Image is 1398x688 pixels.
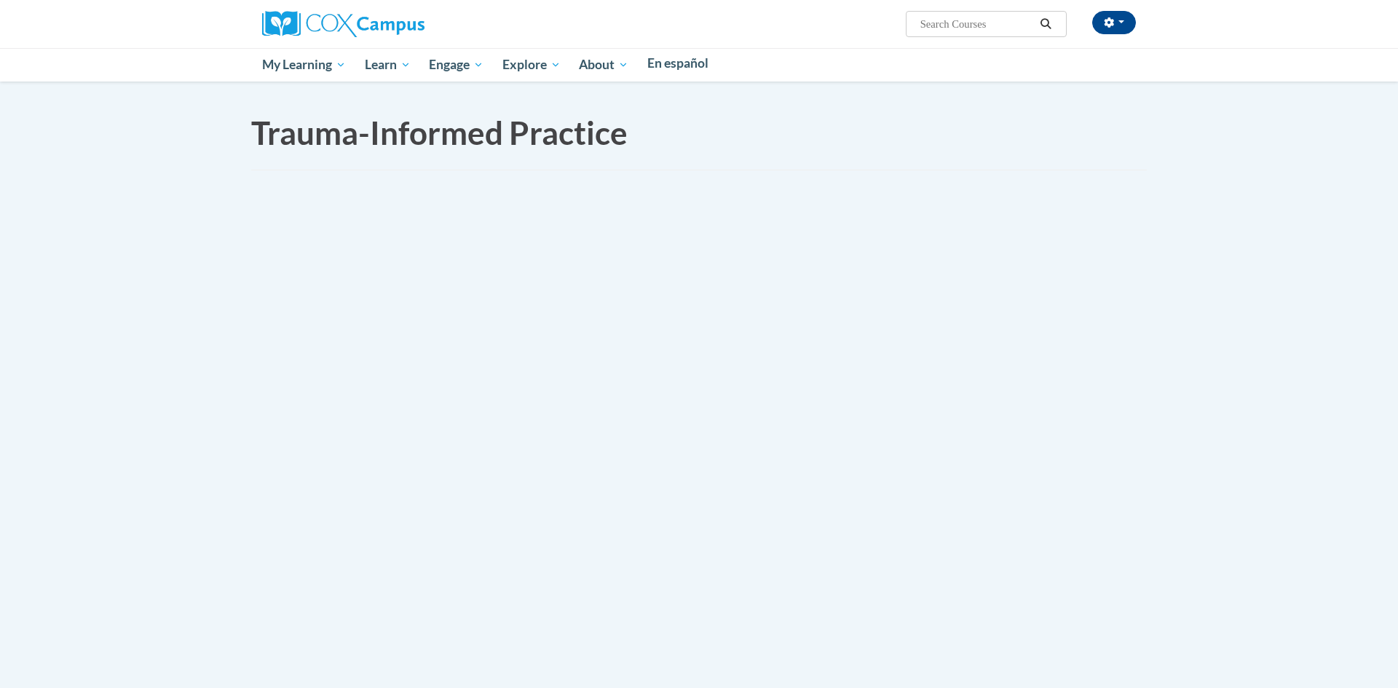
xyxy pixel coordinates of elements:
[240,48,1158,82] div: Main menu
[429,56,483,74] span: Engage
[251,114,628,151] span: Trauma-Informed Practice
[502,56,561,74] span: Explore
[579,56,628,74] span: About
[355,48,420,82] a: Learn
[493,48,570,82] a: Explore
[919,15,1035,33] input: Search Courses
[419,48,493,82] a: Engage
[1035,15,1057,33] button: Search
[570,48,639,82] a: About
[365,56,411,74] span: Learn
[638,48,718,79] a: En español
[253,48,355,82] a: My Learning
[262,11,424,37] img: Cox Campus
[262,56,346,74] span: My Learning
[1040,19,1053,30] i: 
[1092,11,1136,34] button: Account Settings
[262,17,424,29] a: Cox Campus
[647,55,708,71] span: En español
